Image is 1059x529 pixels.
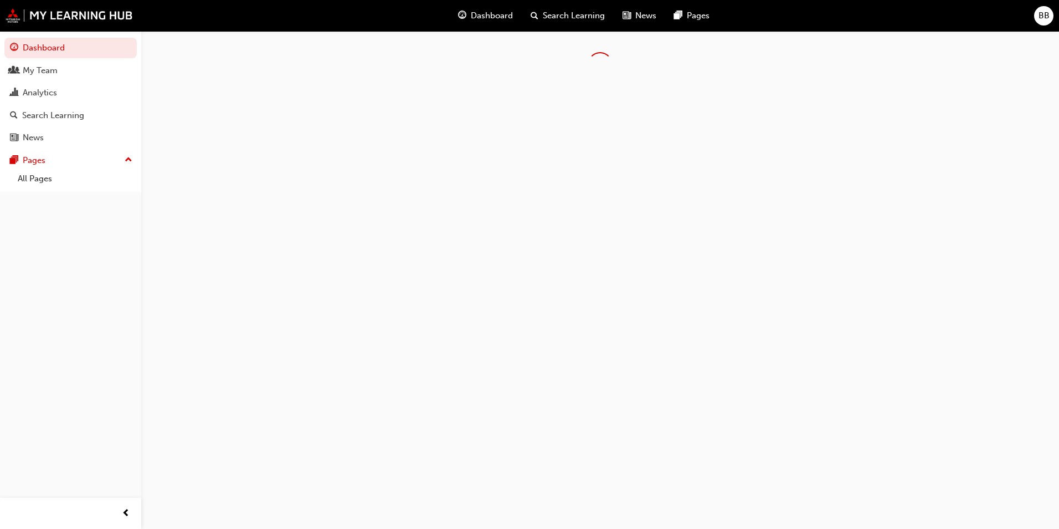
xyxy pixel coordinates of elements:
span: Pages [687,9,710,22]
div: My Team [23,64,58,77]
span: news-icon [10,133,18,143]
a: search-iconSearch Learning [522,4,614,27]
a: news-iconNews [614,4,665,27]
span: search-icon [531,9,538,23]
button: Pages [4,150,137,171]
span: up-icon [125,153,132,167]
a: Dashboard [4,38,137,58]
span: pages-icon [10,156,18,166]
a: All Pages [13,170,137,187]
span: chart-icon [10,88,18,98]
a: pages-iconPages [665,4,718,27]
div: Search Learning [22,109,84,122]
div: News [23,131,44,144]
a: My Team [4,60,137,81]
button: BB [1034,6,1053,26]
span: guage-icon [458,9,466,23]
span: Dashboard [471,9,513,22]
img: mmal [6,8,133,23]
div: Analytics [23,87,57,99]
a: guage-iconDashboard [449,4,522,27]
span: Search Learning [543,9,605,22]
span: News [635,9,656,22]
a: Analytics [4,83,137,103]
span: prev-icon [122,507,130,521]
span: guage-icon [10,43,18,53]
span: news-icon [623,9,631,23]
span: pages-icon [674,9,682,23]
a: News [4,128,137,148]
span: search-icon [10,111,18,121]
a: Search Learning [4,105,137,126]
button: DashboardMy TeamAnalyticsSearch LearningNews [4,35,137,150]
span: people-icon [10,66,18,76]
div: Pages [23,154,45,167]
span: BB [1039,9,1050,22]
